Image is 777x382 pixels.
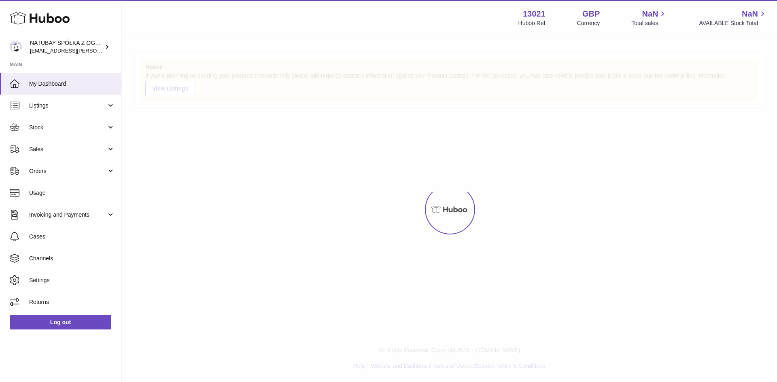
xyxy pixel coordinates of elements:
[523,8,546,19] strong: 13021
[10,41,22,53] img: kacper.antkowski@natubay.pl
[699,8,767,27] a: NaN AVAILABLE Stock Total
[699,19,767,27] span: AVAILABLE Stock Total
[29,167,106,175] span: Orders
[30,39,103,55] div: NATUBAY SPÓŁKA Z OGRANICZONĄ ODPOWIEDZIALNOŚCIĄ
[577,19,600,27] div: Currency
[30,47,162,54] span: [EMAIL_ADDRESS][PERSON_NAME][DOMAIN_NAME]
[582,8,600,19] strong: GBP
[518,19,546,27] div: Huboo Ref
[631,19,667,27] span: Total sales
[29,211,106,219] span: Invoicing and Payments
[29,255,115,262] span: Channels
[742,8,758,19] span: NaN
[631,8,667,27] a: NaN Total sales
[10,315,111,329] a: Log out
[29,298,115,306] span: Returns
[29,102,106,110] span: Listings
[29,146,106,153] span: Sales
[29,233,115,241] span: Cases
[29,276,115,284] span: Settings
[29,189,115,197] span: Usage
[29,124,106,131] span: Stock
[642,8,658,19] span: NaN
[29,80,115,88] span: My Dashboard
